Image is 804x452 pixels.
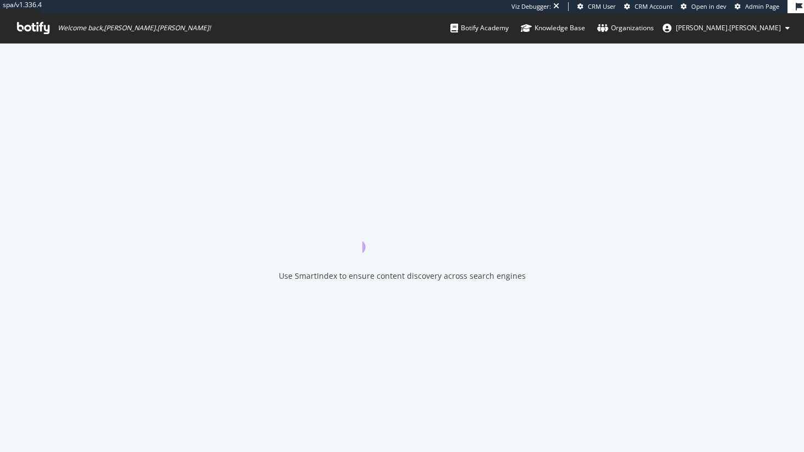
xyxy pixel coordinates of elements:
[511,2,551,11] div: Viz Debugger:
[588,2,616,10] span: CRM User
[624,2,673,11] a: CRM Account
[597,23,654,34] div: Organizations
[521,23,585,34] div: Knowledge Base
[58,24,211,32] span: Welcome back, [PERSON_NAME].[PERSON_NAME] !
[681,2,726,11] a: Open in dev
[450,13,509,43] a: Botify Academy
[745,2,779,10] span: Admin Page
[676,23,781,32] span: jessica.jordan
[362,213,442,253] div: animation
[597,13,654,43] a: Organizations
[691,2,726,10] span: Open in dev
[654,19,799,37] button: [PERSON_NAME].[PERSON_NAME]
[635,2,673,10] span: CRM Account
[279,271,526,282] div: Use SmartIndex to ensure content discovery across search engines
[735,2,779,11] a: Admin Page
[577,2,616,11] a: CRM User
[521,13,585,43] a: Knowledge Base
[450,23,509,34] div: Botify Academy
